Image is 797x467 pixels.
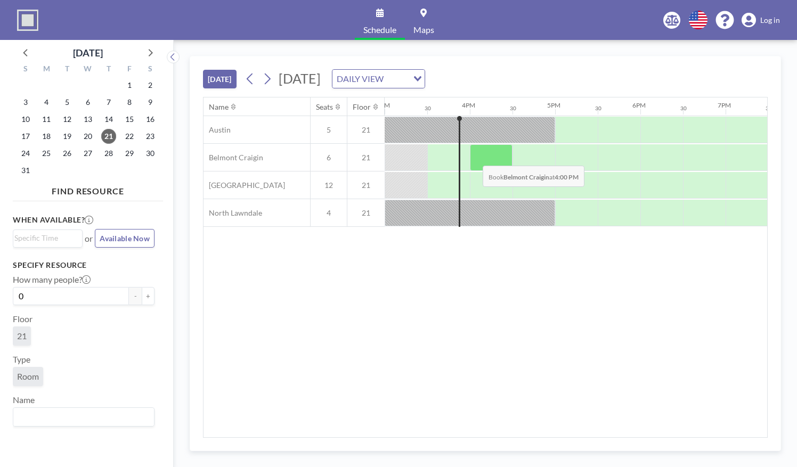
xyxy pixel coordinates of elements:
[101,129,116,144] span: Thursday, August 21, 2025
[209,102,229,112] div: Name
[555,173,579,181] b: 4:00 PM
[347,208,385,218] span: 21
[347,153,385,162] span: 21
[80,112,95,127] span: Wednesday, August 13, 2025
[311,125,347,135] span: 5
[510,105,516,112] div: 30
[503,173,549,181] b: Belmont Craigin
[60,146,75,161] span: Tuesday, August 26, 2025
[335,72,386,86] span: DAILY VIEW
[143,146,158,161] span: Saturday, August 30, 2025
[425,105,431,112] div: 30
[80,95,95,110] span: Wednesday, August 6, 2025
[353,102,371,112] div: Floor
[18,146,33,161] span: Sunday, August 24, 2025
[13,274,91,285] label: How many people?
[140,63,160,77] div: S
[39,95,54,110] span: Monday, August 4, 2025
[80,129,95,144] span: Wednesday, August 20, 2025
[119,63,140,77] div: F
[122,112,137,127] span: Friday, August 15, 2025
[311,153,347,162] span: 6
[13,408,154,426] div: Search for option
[766,105,772,112] div: 30
[18,95,33,110] span: Sunday, August 3, 2025
[760,15,780,25] span: Log in
[60,112,75,127] span: Tuesday, August 12, 2025
[101,112,116,127] span: Thursday, August 14, 2025
[347,181,385,190] span: 21
[101,146,116,161] span: Thursday, August 28, 2025
[13,354,30,365] label: Type
[60,95,75,110] span: Tuesday, August 5, 2025
[15,63,36,77] div: S
[13,230,82,246] div: Search for option
[17,331,27,341] span: 21
[742,13,780,28] a: Log in
[347,125,385,135] span: 21
[311,208,347,218] span: 4
[142,287,154,305] button: +
[100,234,150,243] span: Available Now
[204,153,263,162] span: Belmont Craigin
[332,70,425,88] div: Search for option
[204,125,231,135] span: Austin
[680,105,687,112] div: 30
[363,26,396,34] span: Schedule
[316,102,333,112] div: Seats
[143,129,158,144] span: Saturday, August 23, 2025
[98,63,119,77] div: T
[13,260,154,270] h3: Specify resource
[95,229,154,248] button: Available Now
[13,182,163,196] h4: FIND RESOURCE
[14,232,76,244] input: Search for option
[18,163,33,178] span: Sunday, August 31, 2025
[13,395,35,405] label: Name
[595,105,601,112] div: 30
[60,129,75,144] span: Tuesday, August 19, 2025
[413,26,434,34] span: Maps
[462,101,475,109] div: 4PM
[78,63,99,77] div: W
[143,78,158,93] span: Saturday, August 2, 2025
[73,45,103,60] div: [DATE]
[39,129,54,144] span: Monday, August 18, 2025
[122,129,137,144] span: Friday, August 22, 2025
[203,70,237,88] button: [DATE]
[122,95,137,110] span: Friday, August 8, 2025
[547,101,560,109] div: 5PM
[80,146,95,161] span: Wednesday, August 27, 2025
[129,287,142,305] button: -
[14,410,148,424] input: Search for option
[101,95,116,110] span: Thursday, August 7, 2025
[85,233,93,244] span: or
[39,146,54,161] span: Monday, August 25, 2025
[39,112,54,127] span: Monday, August 11, 2025
[632,101,646,109] div: 6PM
[17,371,39,382] span: Room
[36,63,57,77] div: M
[387,72,407,86] input: Search for option
[122,146,137,161] span: Friday, August 29, 2025
[279,70,321,86] span: [DATE]
[57,63,78,77] div: T
[17,10,38,31] img: organization-logo
[122,78,137,93] span: Friday, August 1, 2025
[718,101,731,109] div: 7PM
[143,95,158,110] span: Saturday, August 9, 2025
[311,181,347,190] span: 12
[204,181,285,190] span: [GEOGRAPHIC_DATA]
[143,112,158,127] span: Saturday, August 16, 2025
[13,314,32,324] label: Floor
[18,129,33,144] span: Sunday, August 17, 2025
[483,166,584,187] span: Book at
[18,112,33,127] span: Sunday, August 10, 2025
[204,208,262,218] span: North Lawndale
